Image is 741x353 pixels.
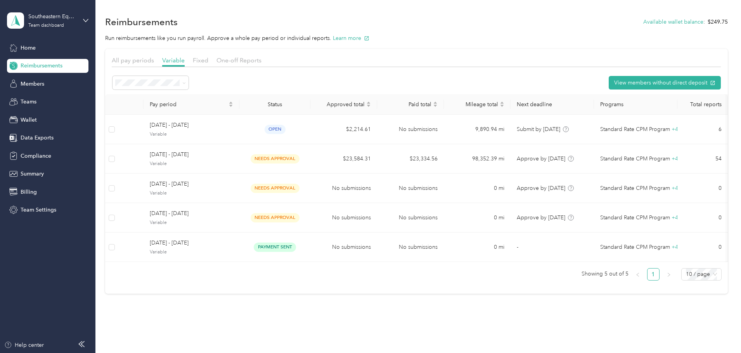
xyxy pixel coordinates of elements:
[150,219,233,226] span: Variable
[672,185,691,191] span: + 4 more
[582,268,628,280] span: Showing 5 out of 5
[28,23,64,28] div: Team dashboard
[600,243,670,251] span: Standard Rate CPM Program
[310,115,377,144] td: $2,214.61
[677,203,727,232] td: 0
[21,152,51,160] span: Compliance
[686,269,717,280] span: 10 / page
[672,126,691,133] span: + 4 more
[500,100,504,105] span: caret-up
[366,100,371,105] span: caret-up
[672,214,691,221] span: + 4 more
[635,272,640,277] span: left
[150,190,233,197] span: Variable
[677,232,727,262] td: 0
[377,94,444,115] th: Paid total
[366,103,371,108] span: caret-down
[21,170,44,178] span: Summary
[150,209,233,218] span: [DATE] - [DATE]
[150,239,233,247] span: [DATE] - [DATE]
[251,154,300,163] span: needs approval
[517,244,518,250] span: -
[144,94,239,115] th: Pay period
[105,18,178,26] h1: Reimbursements
[246,101,304,108] div: Status
[698,310,741,353] iframe: Everlance-gr Chat Button Frame
[377,232,444,262] td: No submissions
[383,101,431,108] span: Paid total
[672,244,691,250] span: + 4 more
[647,268,660,281] li: 1
[708,18,728,26] span: $249.75
[150,121,233,129] span: [DATE] - [DATE]
[444,203,511,232] td: 0 mi
[511,232,594,262] td: -
[251,184,300,193] span: needs approval
[310,174,377,203] td: No submissions
[150,160,233,167] span: Variable
[21,98,36,106] span: Teams
[600,184,670,193] span: Standard Rate CPM Program
[444,174,511,203] td: 0 mi
[609,76,721,90] button: View members without direct deposit
[632,268,644,281] button: left
[150,150,233,159] span: [DATE] - [DATE]
[310,94,377,115] th: Approved total
[150,180,233,188] span: [DATE] - [DATE]
[663,268,675,281] button: right
[444,94,511,115] th: Mileage total
[333,34,369,42] button: Learn more
[517,214,565,221] span: Approve by [DATE]
[677,174,727,203] td: 0
[21,80,44,88] span: Members
[21,206,56,214] span: Team Settings
[105,34,728,42] p: Run reimbursements like you run payroll. Approve a whole pay period or individual reports.
[672,155,691,162] span: + 4 more
[4,341,44,349] button: Help center
[632,268,644,281] li: Previous Page
[517,185,565,191] span: Approve by [DATE]
[677,144,727,174] td: 54
[450,101,498,108] span: Mileage total
[444,115,511,144] td: 9,890.94 mi
[517,155,565,162] span: Approve by [DATE]
[511,94,594,115] th: Next deadline
[663,268,675,281] li: Next Page
[433,103,438,108] span: caret-down
[310,203,377,232] td: No submissions
[193,57,208,64] span: Fixed
[28,12,77,21] div: Southeastern Equipment
[444,144,511,174] td: 98,352.39 mi
[150,131,233,138] span: Variable
[444,232,511,262] td: 0 mi
[265,125,286,134] span: open
[667,272,671,277] span: right
[677,115,727,144] td: 6
[254,243,296,251] span: payment sent
[703,18,705,26] span: :
[643,18,703,26] button: Available wallet balance
[648,269,659,280] a: 1
[600,155,670,163] span: Standard Rate CPM Program
[517,126,560,133] span: Submit by [DATE]
[377,144,444,174] td: $23,334.56
[677,94,727,115] th: Total reports
[310,232,377,262] td: No submissions
[21,134,54,142] span: Data Exports
[229,100,233,105] span: caret-up
[150,249,233,256] span: Variable
[216,57,261,64] span: One-off Reports
[150,101,227,108] span: Pay period
[310,144,377,174] td: $23,584.31
[21,188,37,196] span: Billing
[317,101,365,108] span: Approved total
[251,213,300,222] span: needs approval
[21,62,62,70] span: Reimbursements
[500,103,504,108] span: caret-down
[681,268,722,281] div: Page Size
[112,57,154,64] span: All pay periods
[433,100,438,105] span: caret-up
[600,214,670,222] span: Standard Rate CPM Program
[600,125,670,134] span: Standard Rate CPM Program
